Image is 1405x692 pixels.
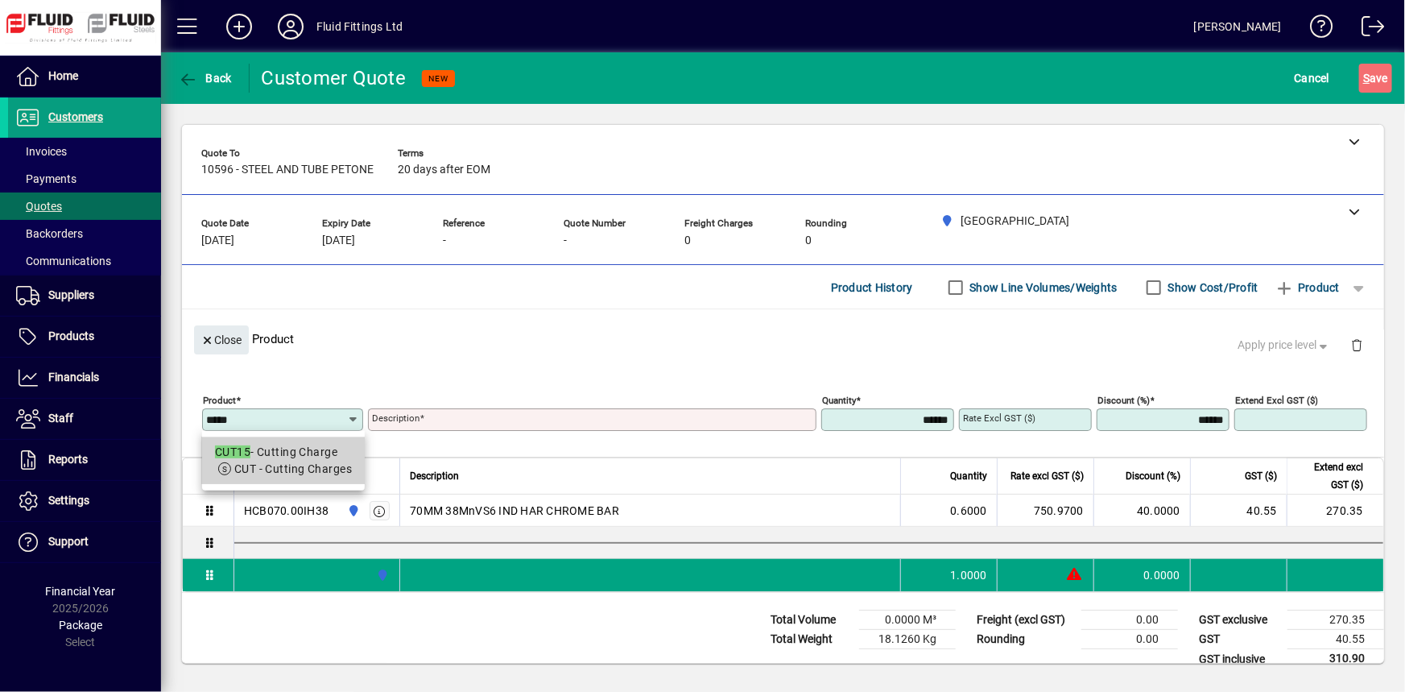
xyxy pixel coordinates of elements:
[969,630,1081,649] td: Rounding
[182,309,1384,368] div: Product
[1287,649,1384,669] td: 310.90
[48,494,89,507] span: Settings
[201,164,374,176] span: 10596 - STEEL AND TUBE PETONE
[8,358,161,398] a: Financials
[48,329,94,342] span: Products
[234,462,352,475] span: CUT - Cutting Charges
[398,164,490,176] span: 20 days after EOM
[372,412,419,424] mat-label: Description
[684,234,691,247] span: 0
[343,502,362,520] span: AUCKLAND
[967,280,1118,296] label: Show Line Volumes/Weights
[316,14,403,39] div: Fluid Fittings Ltd
[213,12,265,41] button: Add
[1287,630,1384,649] td: 40.55
[200,327,242,354] span: Close
[1093,495,1190,527] td: 40.0000
[1359,64,1392,93] button: Save
[1297,458,1363,494] span: Extend excl GST ($)
[16,255,111,267] span: Communications
[859,630,956,649] td: 18.1260 Kg
[1126,467,1180,485] span: Discount (%)
[262,65,407,91] div: Customer Quote
[951,567,988,583] span: 1.0000
[1194,14,1282,39] div: [PERSON_NAME]
[16,145,67,158] span: Invoices
[203,395,236,406] mat-label: Product
[762,611,859,630] td: Total Volume
[8,247,161,275] a: Communications
[244,503,329,519] div: HCB070.00IH38
[1295,65,1330,91] span: Cancel
[859,611,956,630] td: 0.0000 M³
[8,165,161,193] a: Payments
[1287,495,1383,527] td: 270.35
[8,481,161,521] a: Settings
[46,585,116,598] span: Financial Year
[824,273,919,302] button: Product History
[8,440,161,480] a: Reports
[564,234,567,247] span: -
[1081,630,1178,649] td: 0.00
[831,275,913,300] span: Product History
[59,619,102,632] span: Package
[1093,559,1190,591] td: 0.0000
[202,437,365,484] mat-option: CUT15 - Cutting Charge
[215,445,250,458] em: CUT15
[969,611,1081,630] td: Freight (excl GST)
[322,234,355,247] span: [DATE]
[1298,3,1333,56] a: Knowledge Base
[161,64,250,93] app-page-header-button: Back
[48,288,94,301] span: Suppliers
[194,325,249,354] button: Close
[1191,611,1287,630] td: GST exclusive
[215,444,352,461] div: - Cutting Charge
[1363,65,1388,91] span: ave
[201,234,234,247] span: [DATE]
[16,200,62,213] span: Quotes
[8,56,161,97] a: Home
[951,503,988,519] span: 0.6000
[1097,395,1150,406] mat-label: Discount (%)
[16,172,76,185] span: Payments
[372,566,391,584] span: AUCKLAND
[8,522,161,562] a: Support
[16,227,83,240] span: Backorders
[8,193,161,220] a: Quotes
[1235,395,1318,406] mat-label: Extend excl GST ($)
[1165,280,1258,296] label: Show Cost/Profit
[48,535,89,548] span: Support
[805,234,812,247] span: 0
[48,110,103,123] span: Customers
[950,467,987,485] span: Quantity
[1337,325,1376,364] button: Delete
[1349,3,1385,56] a: Logout
[762,630,859,649] td: Total Weight
[8,138,161,165] a: Invoices
[1010,467,1084,485] span: Rate excl GST ($)
[48,69,78,82] span: Home
[48,412,73,425] span: Staff
[963,412,1035,424] mat-label: Rate excl GST ($)
[410,503,619,519] span: 70MM 38MnVS6 IND HAR CHROME BAR
[428,73,448,84] span: NEW
[410,467,459,485] span: Description
[443,234,446,247] span: -
[1191,649,1287,669] td: GST inclusive
[1238,337,1332,354] span: Apply price level
[1363,72,1370,85] span: S
[1291,64,1334,93] button: Cancel
[8,220,161,247] a: Backorders
[1337,338,1376,352] app-page-header-button: Delete
[1232,331,1338,360] button: Apply price level
[1245,467,1277,485] span: GST ($)
[48,453,88,466] span: Reports
[1190,495,1287,527] td: 40.55
[1287,611,1384,630] td: 270.35
[8,399,161,439] a: Staff
[265,12,316,41] button: Profile
[1081,611,1178,630] td: 0.00
[1191,630,1287,649] td: GST
[190,332,253,346] app-page-header-button: Close
[822,395,856,406] mat-label: Quantity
